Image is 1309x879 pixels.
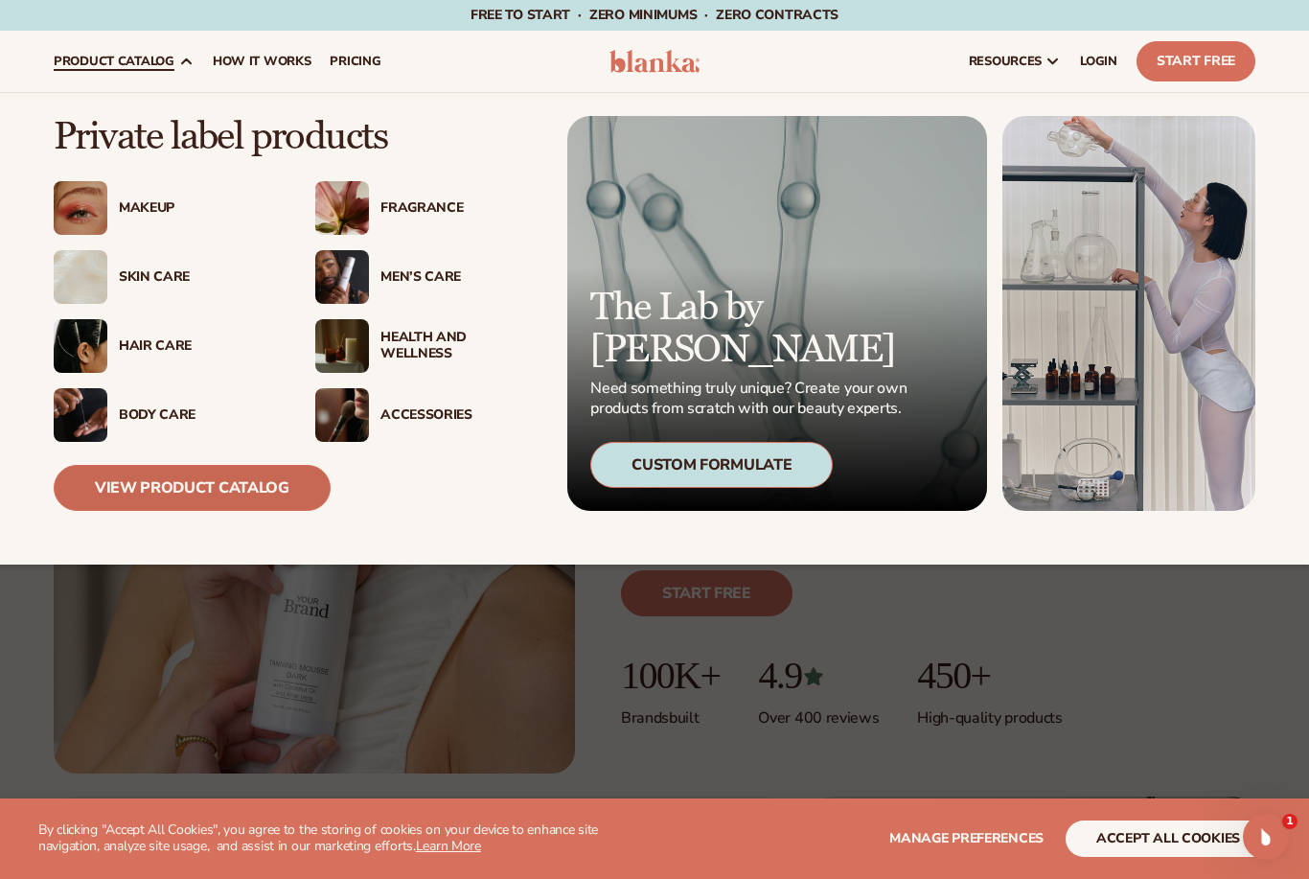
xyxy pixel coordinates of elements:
span: resources [969,54,1042,69]
span: How It Works [213,54,311,69]
button: Manage preferences [889,821,1044,857]
div: Hair Care [119,338,277,355]
span: product catalog [54,54,174,69]
div: Men’s Care [380,269,539,286]
a: Candles and incense on table. Health And Wellness [315,319,539,373]
img: Female with makeup brush. [315,388,369,442]
img: Candles and incense on table. [315,319,369,373]
img: Cream moisturizer swatch. [54,250,107,304]
a: Learn More [416,837,481,855]
p: Private label products [54,116,539,158]
a: Male hand applying moisturizer. Body Care [54,388,277,442]
p: Need something truly unique? Create your own products from scratch with our beauty experts. [590,379,912,419]
div: Accessories [380,407,539,424]
a: View Product Catalog [54,465,331,511]
img: logo [609,50,700,73]
a: Pink blooming flower. Fragrance [315,181,539,235]
a: Female with glitter eye makeup. Makeup [54,181,277,235]
div: Health And Wellness [380,330,539,362]
a: Male holding moisturizer bottle. Men’s Care [315,250,539,304]
p: The Lab by [PERSON_NAME] [590,287,912,371]
a: Female hair pulled back with clips. Hair Care [54,319,277,373]
div: Makeup [119,200,277,217]
a: Female with makeup brush. Accessories [315,388,539,442]
div: Skin Care [119,269,277,286]
a: product catalog [44,31,203,92]
img: Male hand applying moisturizer. [54,388,107,442]
a: How It Works [203,31,321,92]
img: Female hair pulled back with clips. [54,319,107,373]
div: Body Care [119,407,277,424]
span: LOGIN [1080,54,1117,69]
span: Manage preferences [889,829,1044,847]
span: Free to start · ZERO minimums · ZERO contracts [471,6,838,24]
img: Pink blooming flower. [315,181,369,235]
p: By clicking "Accept All Cookies", you agree to the storing of cookies on your device to enhance s... [38,822,654,855]
img: Female with glitter eye makeup. [54,181,107,235]
a: Cream moisturizer swatch. Skin Care [54,250,277,304]
a: LOGIN [1070,31,1127,92]
a: pricing [320,31,390,92]
div: Custom Formulate [590,442,833,488]
a: Start Free [1137,41,1255,81]
button: accept all cookies [1066,821,1271,857]
div: Fragrance [380,200,539,217]
img: Male holding moisturizer bottle. [315,250,369,304]
span: pricing [330,54,380,69]
img: Female in lab with equipment. [1002,116,1255,511]
a: resources [959,31,1070,92]
span: 1 [1282,814,1298,829]
a: Microscopic product formula. The Lab by [PERSON_NAME] Need something truly unique? Create your ow... [567,116,986,511]
iframe: Intercom live chat [1243,814,1289,860]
